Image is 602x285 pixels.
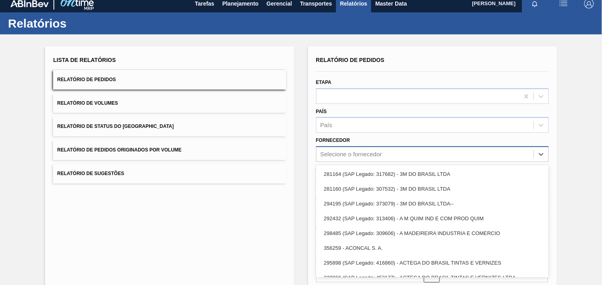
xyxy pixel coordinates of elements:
[53,117,286,136] button: Relatório de Status do [GEOGRAPHIC_DATA]
[57,124,174,129] span: Relatório de Status do [GEOGRAPHIC_DATA]
[316,270,549,285] div: 320966 (SAP Legado: 452177) - ACTEGA DO BRASIL TINTAS E VERNIZES-LTDA.-
[57,171,124,176] span: Relatório de Sugestões
[57,100,118,106] span: Relatório de Volumes
[57,77,116,82] span: Relatório de Pedidos
[53,57,116,63] span: Lista de Relatórios
[316,109,327,114] label: País
[316,211,549,226] div: 292432 (SAP Legado: 313406) - A M QUIM IND E COM PROD QUIM
[316,241,549,255] div: 356259 - ACONCAL S. A.
[316,138,350,143] label: Fornecedor
[316,80,332,85] label: Etapa
[316,255,549,270] div: 295898 (SAP Legado: 416860) - ACTEGA DO BRASIL TINTAS E VERNIZES
[53,70,286,90] button: Relatório de Pedidos
[316,167,549,181] div: 281164 (SAP Legado: 317682) - 3M DO BRASIL LTDA
[316,196,549,211] div: 294195 (SAP Legado: 373079) - 3M DO BRASIL LTDA--
[321,151,382,158] div: Selecione o fornecedor
[316,57,385,63] span: Relatório de Pedidos
[316,226,549,241] div: 298485 (SAP Legado: 309606) - A MADEIREIRA INDUSTRIA E COMERCIO
[321,122,333,129] div: País
[57,147,182,153] span: Relatório de Pedidos Originados por Volume
[53,94,286,113] button: Relatório de Volumes
[53,140,286,160] button: Relatório de Pedidos Originados por Volume
[8,19,150,28] h1: Relatórios
[316,181,549,196] div: 281160 (SAP Legado: 307532) - 3M DO BRASIL LTDA
[53,164,286,183] button: Relatório de Sugestões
